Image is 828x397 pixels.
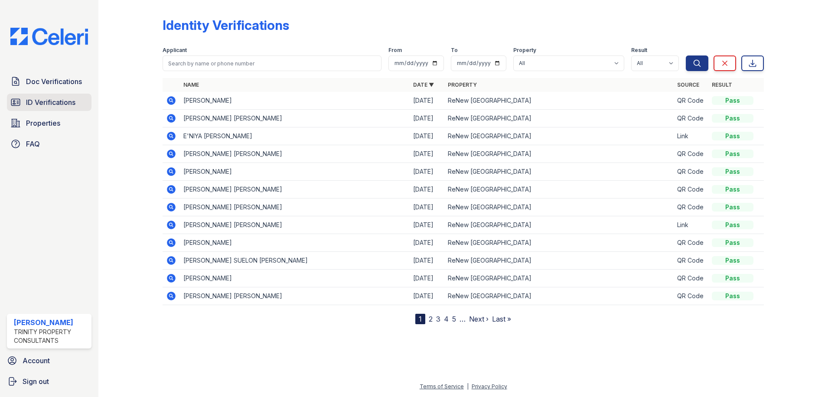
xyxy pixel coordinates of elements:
a: Sign out [3,373,95,390]
a: Account [3,352,95,369]
a: 3 [436,315,440,323]
td: QR Code [674,270,708,287]
a: Properties [7,114,91,132]
td: QR Code [674,198,708,216]
td: ReNew [GEOGRAPHIC_DATA] [444,216,674,234]
td: ReNew [GEOGRAPHIC_DATA] [444,145,674,163]
a: 5 [452,315,456,323]
td: [PERSON_NAME] [180,270,410,287]
input: Search by name or phone number [163,55,381,71]
div: Pass [712,274,753,283]
div: Pass [712,221,753,229]
td: E'NIYA [PERSON_NAME] [180,127,410,145]
a: 2 [429,315,433,323]
td: [PERSON_NAME] [PERSON_NAME] [180,287,410,305]
td: [PERSON_NAME] [PERSON_NAME] [180,216,410,234]
td: ReNew [GEOGRAPHIC_DATA] [444,198,674,216]
span: Properties [26,118,60,128]
a: Privacy Policy [472,383,507,390]
div: Pass [712,167,753,176]
div: Pass [712,238,753,247]
td: ReNew [GEOGRAPHIC_DATA] [444,234,674,252]
td: [PERSON_NAME] [180,163,410,181]
td: [PERSON_NAME] [PERSON_NAME] [180,181,410,198]
td: [PERSON_NAME] SUELON [PERSON_NAME] [180,252,410,270]
td: Link [674,127,708,145]
a: Date ▼ [413,81,434,88]
a: Result [712,81,732,88]
a: Source [677,81,699,88]
div: Pass [712,132,753,140]
td: QR Code [674,92,708,110]
td: [PERSON_NAME] [180,234,410,252]
label: Result [631,47,647,54]
div: [PERSON_NAME] [14,317,88,328]
td: [DATE] [410,287,444,305]
td: ReNew [GEOGRAPHIC_DATA] [444,92,674,110]
td: Link [674,216,708,234]
td: QR Code [674,163,708,181]
label: Applicant [163,47,187,54]
td: [DATE] [410,92,444,110]
td: ReNew [GEOGRAPHIC_DATA] [444,181,674,198]
td: [DATE] [410,198,444,216]
td: [PERSON_NAME] [180,92,410,110]
a: Property [448,81,477,88]
td: ReNew [GEOGRAPHIC_DATA] [444,163,674,181]
td: ReNew [GEOGRAPHIC_DATA] [444,287,674,305]
td: [DATE] [410,127,444,145]
td: [DATE] [410,270,444,287]
div: Trinity Property Consultants [14,328,88,345]
a: Name [183,81,199,88]
a: 4 [444,315,449,323]
td: ReNew [GEOGRAPHIC_DATA] [444,110,674,127]
td: QR Code [674,145,708,163]
div: Pass [712,256,753,265]
a: ID Verifications [7,94,91,111]
div: Pass [712,150,753,158]
span: FAQ [26,139,40,149]
td: [DATE] [410,163,444,181]
div: Pass [712,96,753,105]
td: QR Code [674,234,708,252]
a: Last » [492,315,511,323]
td: [DATE] [410,145,444,163]
img: CE_Logo_Blue-a8612792a0a2168367f1c8372b55b34899dd931a85d93a1a3d3e32e68fde9ad4.png [3,28,95,45]
label: From [388,47,402,54]
div: Pass [712,292,753,300]
td: [DATE] [410,181,444,198]
td: [PERSON_NAME] [PERSON_NAME] [180,110,410,127]
td: QR Code [674,110,708,127]
label: To [451,47,458,54]
a: Terms of Service [420,383,464,390]
td: [DATE] [410,216,444,234]
div: Pass [712,203,753,212]
td: [DATE] [410,252,444,270]
td: [PERSON_NAME] [PERSON_NAME] [180,145,410,163]
div: 1 [415,314,425,324]
td: [DATE] [410,234,444,252]
span: Doc Verifications [26,76,82,87]
td: [PERSON_NAME] [PERSON_NAME] [180,198,410,216]
a: FAQ [7,135,91,153]
span: Account [23,355,50,366]
span: ID Verifications [26,97,75,107]
a: Next › [469,315,489,323]
label: Property [513,47,536,54]
span: … [460,314,466,324]
span: Sign out [23,376,49,387]
td: ReNew [GEOGRAPHIC_DATA] [444,252,674,270]
td: [DATE] [410,110,444,127]
div: Pass [712,114,753,123]
td: ReNew [GEOGRAPHIC_DATA] [444,127,674,145]
td: QR Code [674,252,708,270]
div: | [467,383,469,390]
div: Identity Verifications [163,17,289,33]
div: Pass [712,185,753,194]
a: Doc Verifications [7,73,91,90]
td: QR Code [674,181,708,198]
td: ReNew [GEOGRAPHIC_DATA] [444,270,674,287]
td: QR Code [674,287,708,305]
